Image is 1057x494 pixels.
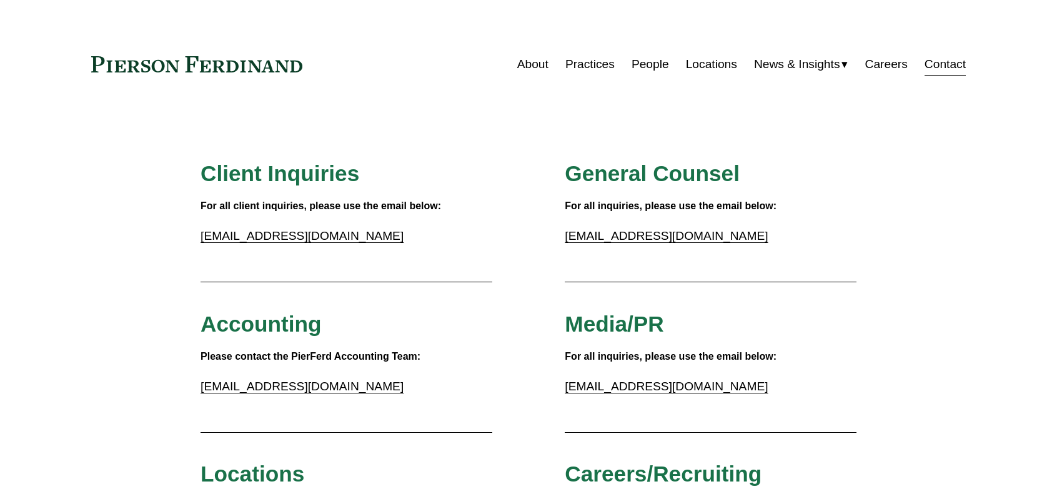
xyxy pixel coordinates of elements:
[517,52,548,76] a: About
[201,229,404,242] a: [EMAIL_ADDRESS][DOMAIN_NAME]
[201,200,441,211] strong: For all client inquiries, please use the email below:
[565,52,615,76] a: Practices
[925,52,966,76] a: Contact
[201,161,359,185] span: Client Inquiries
[201,462,304,486] span: Locations
[686,52,737,76] a: Locations
[565,312,663,336] span: Media/PR
[565,200,777,211] strong: For all inquiries, please use the email below:
[201,380,404,393] a: [EMAIL_ADDRESS][DOMAIN_NAME]
[565,161,740,185] span: General Counsel
[632,52,669,76] a: People
[565,462,762,486] span: Careers/Recruiting
[565,380,768,393] a: [EMAIL_ADDRESS][DOMAIN_NAME]
[201,312,322,336] span: Accounting
[565,351,777,362] strong: For all inquiries, please use the email below:
[754,52,848,76] a: folder dropdown
[754,54,840,76] span: News & Insights
[201,351,420,362] strong: Please contact the PierFerd Accounting Team:
[865,52,908,76] a: Careers
[565,229,768,242] a: [EMAIL_ADDRESS][DOMAIN_NAME]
